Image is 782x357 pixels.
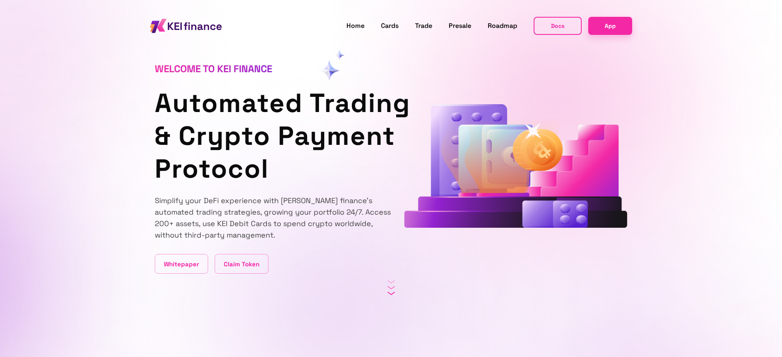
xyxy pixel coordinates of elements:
[588,17,632,34] a: App
[488,21,517,31] a: Roadmap
[534,17,582,35] button: Docs
[388,280,395,295] img: scroll-icon.svg
[155,254,208,274] a: Whitepaper
[155,62,272,75] span: Welcome to KEI finance
[346,21,365,31] a: Home
[155,87,391,185] h1: Automated Trading & Crypto Payment Protocol
[415,21,432,31] a: Trade
[449,21,471,31] a: Presale
[381,21,399,31] a: Cards
[215,254,268,274] a: Claim Token
[404,104,628,231] div: animation
[155,195,391,241] p: Simplify your DeFi experience with [PERSON_NAME] finance's automated trading strategies, growing ...
[150,16,222,35] img: KEI finance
